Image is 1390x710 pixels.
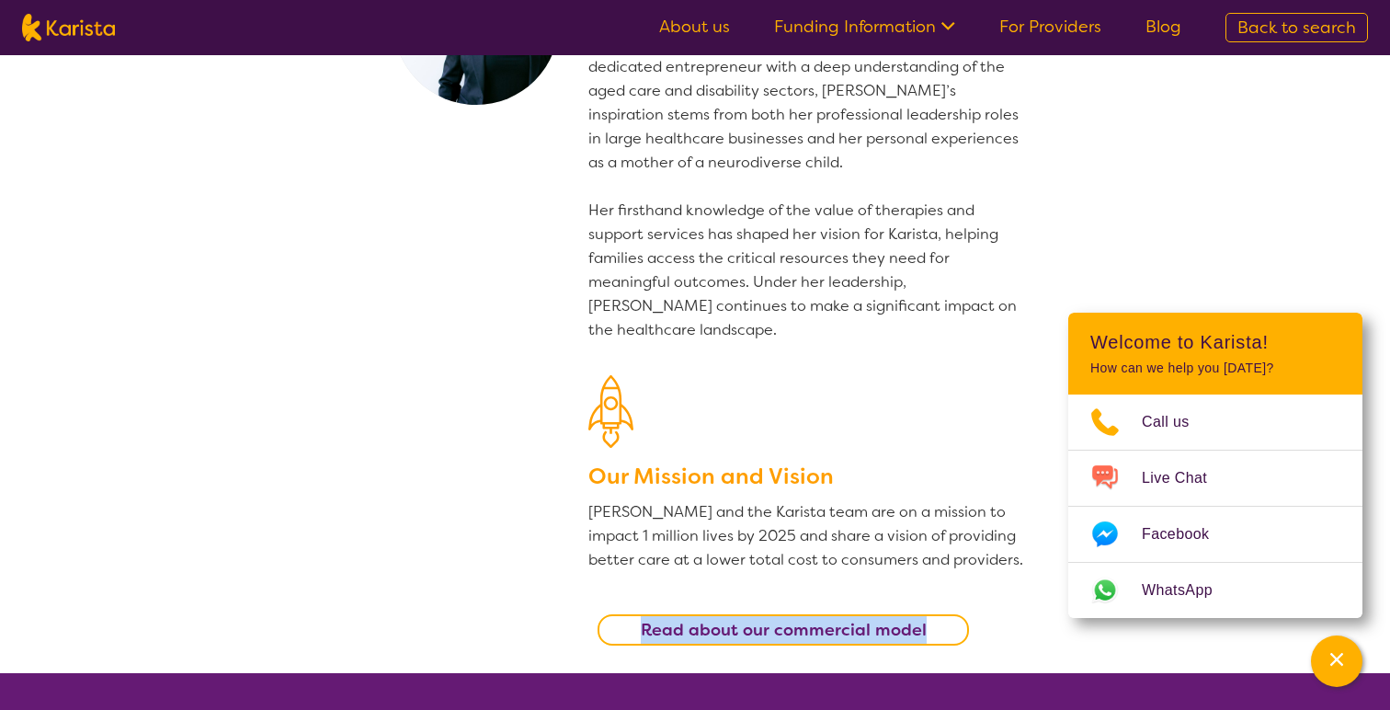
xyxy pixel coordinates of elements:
a: Blog [1145,16,1181,38]
a: Funding Information [774,16,955,38]
img: Our Mission [588,375,633,448]
div: Channel Menu [1068,313,1362,618]
ul: Choose channel [1068,395,1362,618]
button: Channel Menu [1311,636,1362,687]
h3: Our Mission and Vision [588,460,1026,493]
a: For Providers [999,16,1101,38]
p: [PERSON_NAME] and the Karista team are on a mission to impact 1 million lives by 2025 and share a... [588,500,1026,572]
span: Call us [1142,408,1212,436]
h2: Welcome to Karista! [1090,331,1340,353]
a: Web link opens in a new tab. [1068,563,1362,618]
p: How can we help you [DATE]? [1090,361,1340,376]
span: Facebook [1142,521,1231,548]
a: About us [659,16,730,38]
b: Read about our commercial model [641,619,927,641]
p: [PERSON_NAME] founded Karista in [DATE], driven by her passion for transforming the healthcare in... [588,7,1026,342]
a: Back to search [1225,13,1368,42]
span: Live Chat [1142,464,1229,492]
span: WhatsApp [1142,577,1235,604]
span: Back to search [1237,17,1356,39]
img: Karista logo [22,14,115,41]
